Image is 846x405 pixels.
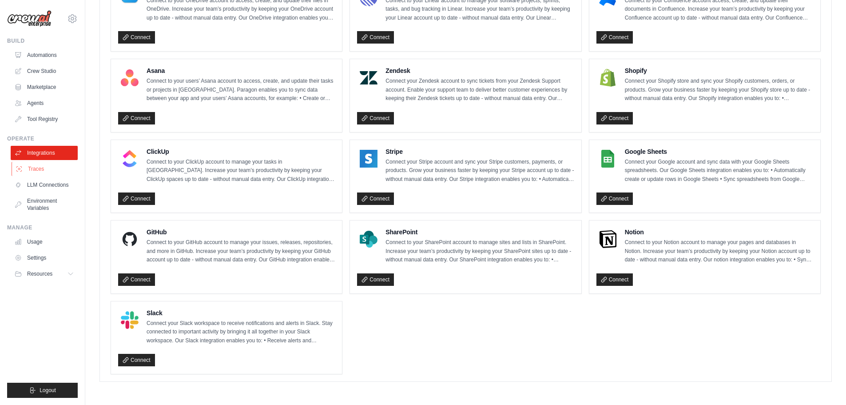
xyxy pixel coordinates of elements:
[360,230,377,248] img: SharePoint Logo
[11,146,78,160] a: Integrations
[147,309,335,317] h4: Slack
[385,158,574,184] p: Connect your Stripe account and sync your Stripe customers, payments, or products. Grow your busi...
[596,273,633,286] a: Connect
[385,77,574,103] p: Connect your Zendesk account to sync tickets from your Zendesk Support account. Enable your suppo...
[27,270,52,277] span: Resources
[385,228,574,237] h4: SharePoint
[121,69,139,87] img: Asana Logo
[147,147,335,156] h4: ClickUp
[11,178,78,192] a: LLM Connections
[7,135,78,142] div: Operate
[625,238,813,265] p: Connect to your Notion account to manage your pages and databases in Notion. Increase your team’s...
[385,147,574,156] h4: Stripe
[625,228,813,237] h4: Notion
[147,158,335,184] p: Connect to your ClickUp account to manage your tasks in [GEOGRAPHIC_DATA]. Increase your team’s p...
[357,273,394,286] a: Connect
[11,112,78,126] a: Tool Registry
[357,112,394,124] a: Connect
[11,96,78,110] a: Agents
[596,192,633,205] a: Connect
[121,311,139,329] img: Slack Logo
[625,147,813,156] h4: Google Sheets
[147,238,335,265] p: Connect to your GitHub account to manage your issues, releases, repositories, and more in GitHub....
[147,66,335,75] h4: Asana
[121,150,139,168] img: ClickUp Logo
[596,31,633,44] a: Connect
[385,66,574,75] h4: Zendesk
[118,192,155,205] a: Connect
[147,77,335,103] p: Connect to your users’ Asana account to access, create, and update their tasks or projects in [GE...
[625,77,813,103] p: Connect your Shopify store and sync your Shopify customers, orders, or products. Grow your busine...
[11,64,78,78] a: Crew Studio
[11,80,78,94] a: Marketplace
[121,230,139,248] img: GitHub Logo
[7,10,52,27] img: Logo
[118,112,155,124] a: Connect
[7,383,78,398] button: Logout
[11,267,78,281] button: Resources
[7,224,78,231] div: Manage
[360,69,377,87] img: Zendesk Logo
[357,192,394,205] a: Connect
[625,158,813,184] p: Connect your Google account and sync data with your Google Sheets spreadsheets. Our Google Sheets...
[599,230,617,248] img: Notion Logo
[625,66,813,75] h4: Shopify
[11,194,78,215] a: Environment Variables
[357,31,394,44] a: Connect
[385,238,574,265] p: Connect to your SharePoint account to manage sites and lists in SharePoint. Increase your team’s ...
[596,112,633,124] a: Connect
[599,150,617,168] img: Google Sheets Logo
[118,31,155,44] a: Connect
[147,319,335,345] p: Connect your Slack workspace to receive notifications and alerts in Slack. Stay connected to impo...
[118,354,155,366] a: Connect
[7,37,78,44] div: Build
[11,235,78,249] a: Usage
[147,228,335,237] h4: GitHub
[360,150,377,168] img: Stripe Logo
[40,387,56,394] span: Logout
[12,162,79,176] a: Traces
[599,69,617,87] img: Shopify Logo
[118,273,155,286] a: Connect
[11,48,78,62] a: Automations
[11,251,78,265] a: Settings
